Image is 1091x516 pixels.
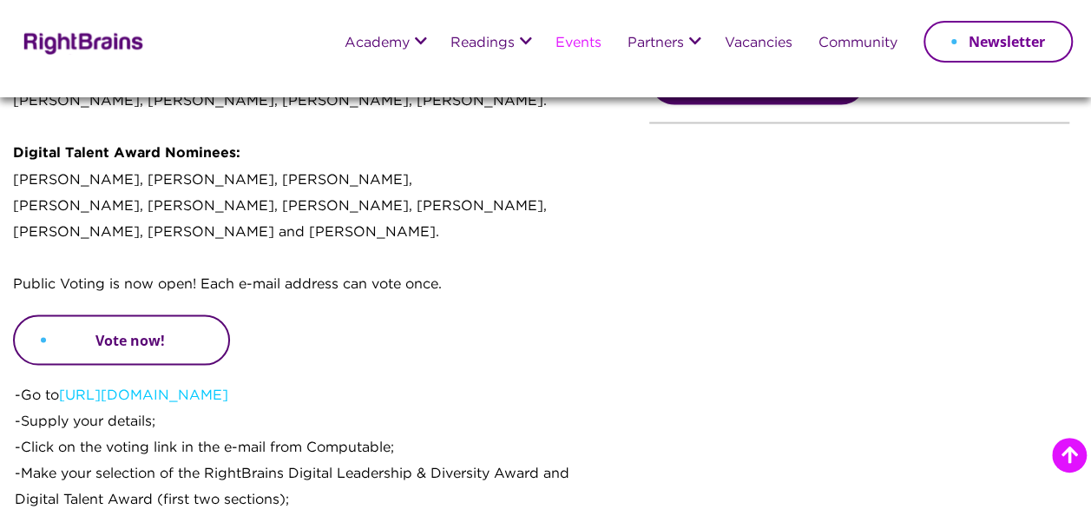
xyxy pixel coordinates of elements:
[628,36,684,51] a: Partners
[13,314,230,365] a: Vote now!
[345,36,410,51] a: Academy
[818,36,897,51] a: Community
[13,147,240,160] strong: Digital Talent Award Nominees:
[59,388,228,401] a: [URL][DOMAIN_NAME]
[555,36,601,51] a: Events
[725,36,792,51] a: Vacancies
[450,36,515,51] a: Readings
[18,30,144,55] img: Rightbrains
[923,21,1073,63] a: Newsletter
